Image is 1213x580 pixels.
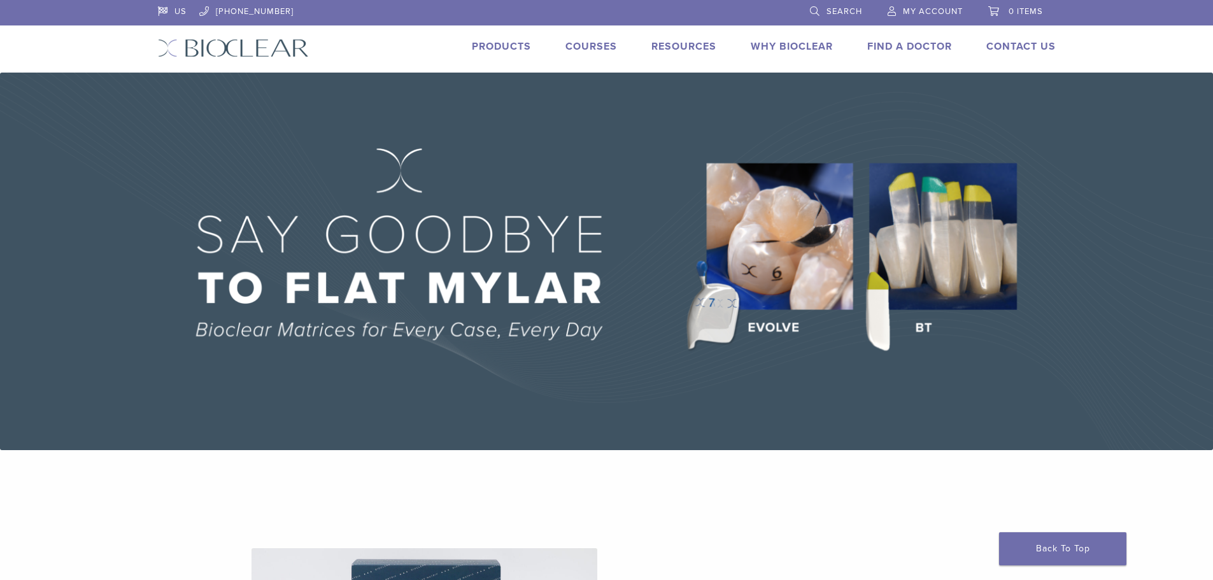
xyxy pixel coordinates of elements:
[751,40,833,53] a: Why Bioclear
[826,6,862,17] span: Search
[867,40,952,53] a: Find A Doctor
[651,40,716,53] a: Resources
[986,40,1056,53] a: Contact Us
[903,6,963,17] span: My Account
[565,40,617,53] a: Courses
[158,39,309,57] img: Bioclear
[999,532,1126,565] a: Back To Top
[472,40,531,53] a: Products
[1009,6,1043,17] span: 0 items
